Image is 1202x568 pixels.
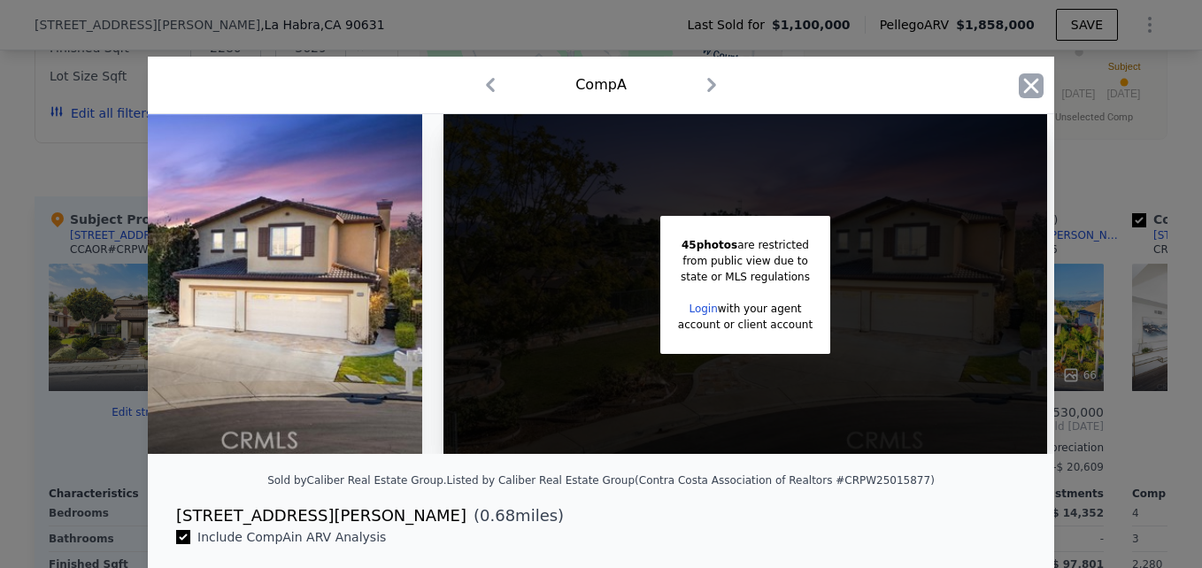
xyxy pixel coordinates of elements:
div: Comp A [575,74,627,96]
div: state or MLS regulations [678,269,813,285]
div: Listed by Caliber Real Estate Group (Contra Costa Association of Realtors #CRPW25015877) [447,474,935,487]
span: 45 photos [682,239,737,251]
div: [STREET_ADDRESS][PERSON_NAME] [176,503,466,528]
a: Login [689,303,717,315]
span: with your agent [718,303,802,315]
div: account or client account [678,317,813,333]
span: ( miles) [466,503,564,528]
span: Include Comp A in ARV Analysis [190,530,393,544]
div: Sold by Caliber Real Estate Group . [267,474,446,487]
div: from public view due to [678,253,813,269]
div: are restricted [678,237,813,253]
span: 0.68 [480,506,515,525]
